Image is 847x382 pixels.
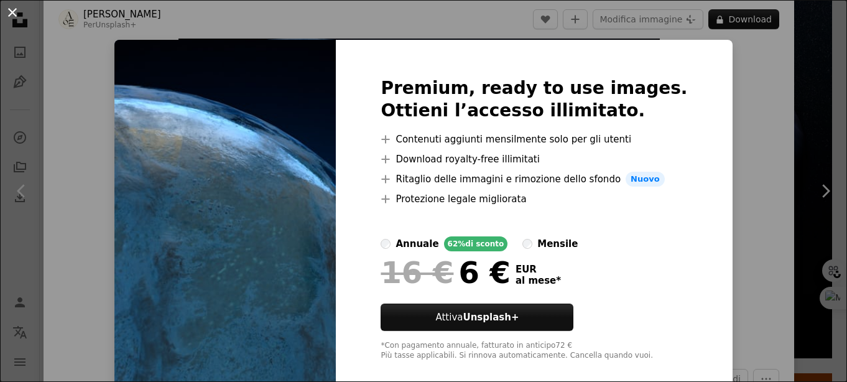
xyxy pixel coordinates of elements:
span: 16 € [381,256,453,289]
span: EUR [516,264,561,275]
span: al mese * [516,275,561,286]
div: *Con pagamento annuale, fatturato in anticipo 72 € Più tasse applicabili. Si rinnova automaticame... [381,341,687,361]
li: Protezione legale migliorata [381,192,687,207]
li: Ritaglio delle immagini e rimozione dello sfondo [381,172,687,187]
input: annuale62%di sconto [381,239,391,249]
div: annuale [396,236,438,251]
span: Nuovo [626,172,664,187]
strong: Unsplash+ [463,312,519,323]
input: mensile [522,239,532,249]
div: mensile [537,236,578,251]
h2: Premium, ready to use images. Ottieni l’accesso illimitato. [381,77,687,122]
div: 6 € [381,256,510,289]
button: AttivaUnsplash+ [381,304,573,331]
li: Download royalty-free illimitati [381,152,687,167]
div: 62% di sconto [444,236,508,251]
li: Contenuti aggiunti mensilmente solo per gli utenti [381,132,687,147]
